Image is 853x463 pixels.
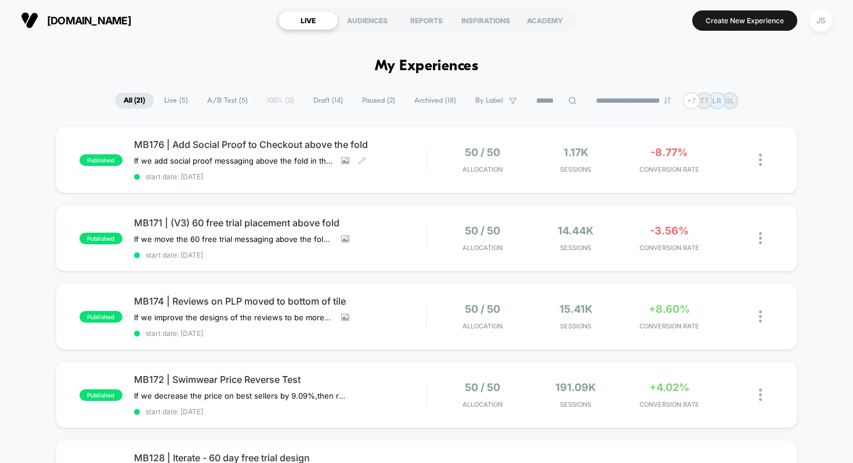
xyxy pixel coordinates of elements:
[134,295,426,307] span: MB174 | Reviews on PLP moved to bottom of tile
[806,9,836,32] button: JS
[759,232,762,244] img: close
[462,165,503,173] span: Allocation
[465,303,500,315] span: 50 / 50
[134,139,426,150] span: MB176 | Add Social Proof to Checkout above the fold
[79,233,122,244] span: published
[725,96,735,105] p: GL
[79,389,122,401] span: published
[475,96,503,105] span: By Label
[626,400,713,408] span: CONVERSION RATE
[134,329,426,338] span: start date: [DATE]
[375,58,479,75] h1: My Experiences
[700,96,709,105] p: TT
[626,322,713,330] span: CONVERSION RATE
[134,391,349,400] span: If we decrease the price on best sellers by 9.09%,then revenue will increase,because customers ar...
[759,310,762,323] img: close
[79,311,122,323] span: published
[465,146,500,158] span: 50 / 50
[532,244,620,252] span: Sessions
[134,217,426,229] span: MB171 | (V3) 60 free trial placement above fold
[465,225,500,237] span: 50 / 50
[683,92,700,109] div: + 7
[713,96,721,105] p: LR
[650,225,689,237] span: -3.56%
[532,400,620,408] span: Sessions
[555,381,596,393] span: 191.09k
[626,244,713,252] span: CONVERSION RATE
[563,146,588,158] span: 1.17k
[305,93,352,108] span: Draft ( 14 )
[47,15,131,27] span: [DOMAIN_NAME]
[397,11,456,30] div: REPORTS
[664,97,671,104] img: end
[134,407,426,416] span: start date: [DATE]
[649,303,690,315] span: +8.60%
[809,9,832,32] div: JS
[532,165,620,173] span: Sessions
[462,244,503,252] span: Allocation
[134,172,426,181] span: start date: [DATE]
[626,165,713,173] span: CONVERSION RATE
[134,374,426,385] span: MB172 | Swimwear Price Reverse Test
[462,322,503,330] span: Allocation
[21,12,38,29] img: Visually logo
[115,93,154,108] span: All ( 21 )
[198,93,256,108] span: A/B Test ( 5 )
[279,11,338,30] div: LIVE
[17,11,135,30] button: [DOMAIN_NAME]
[559,303,592,315] span: 15.41k
[692,10,797,31] button: Create New Experience
[465,381,500,393] span: 50 / 50
[79,154,122,166] span: published
[650,146,688,158] span: -8.77%
[338,11,397,30] div: AUDIENCES
[156,93,197,108] span: Live ( 5 )
[134,251,426,259] span: start date: [DATE]
[515,11,574,30] div: ACADEMY
[759,389,762,401] img: close
[134,156,332,165] span: If we add social proof messaging above the fold in the checkout,then conversions will increase,be...
[456,11,515,30] div: INSPIRATIONS
[649,381,689,393] span: +4.02%
[759,154,762,166] img: close
[134,234,332,244] span: If we move the 60 free trial messaging above the fold for mobile,then conversions will increase,b...
[558,225,594,237] span: 14.44k
[532,322,620,330] span: Sessions
[353,93,404,108] span: Paused ( 2 )
[134,313,332,322] span: If we improve the designs of the reviews to be more visible and credible,then conversions will in...
[406,93,465,108] span: Archived ( 18 )
[462,400,503,408] span: Allocation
